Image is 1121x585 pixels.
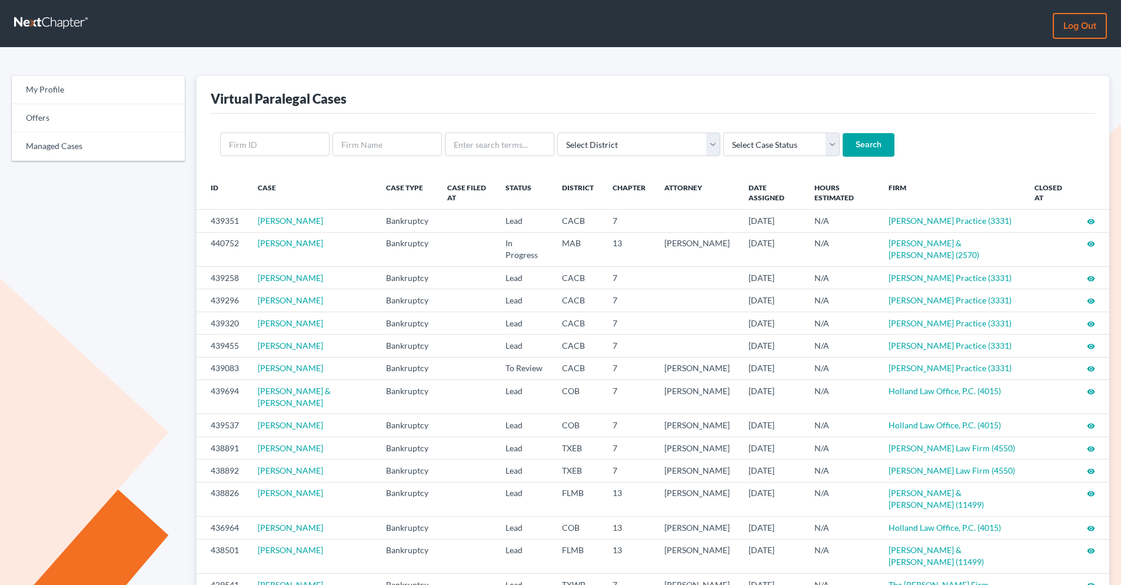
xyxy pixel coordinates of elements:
td: Lead [496,267,553,289]
td: 439537 [197,414,248,437]
td: 7 [603,414,655,437]
a: [PERSON_NAME] [258,488,323,498]
td: 439320 [197,312,248,334]
td: 438826 [197,482,248,516]
a: visibility [1087,523,1095,533]
input: Firm ID [220,133,330,156]
td: Bankruptcy [377,539,438,573]
i: visibility [1087,240,1095,248]
td: Lead [496,414,553,437]
a: [PERSON_NAME] [258,273,323,283]
a: visibility [1087,238,1095,248]
td: TXEB [553,437,603,459]
i: visibility [1087,467,1095,475]
td: [DATE] [739,380,805,414]
td: [DATE] [739,289,805,312]
td: Lead [496,335,553,357]
td: MAB [553,232,603,266]
a: [PERSON_NAME] [258,545,323,555]
th: Status [496,176,553,210]
th: Hours Estimated [805,176,879,210]
td: 438892 [197,460,248,482]
th: District [553,176,603,210]
td: To Review [496,357,553,379]
td: In Progress [496,232,553,266]
td: 13 [603,517,655,539]
input: Search [843,133,894,157]
i: visibility [1087,524,1095,533]
a: visibility [1087,465,1095,475]
td: Lead [496,380,553,414]
th: Case Type [377,176,438,210]
th: Chapter [603,176,655,210]
a: visibility [1087,341,1095,351]
i: visibility [1087,388,1095,396]
td: 13 [603,232,655,266]
td: [DATE] [739,539,805,573]
td: CACB [553,210,603,232]
td: 7 [603,210,655,232]
td: COB [553,517,603,539]
td: Lead [496,289,553,312]
td: CACB [553,335,603,357]
a: [PERSON_NAME] Practice (3331) [889,318,1012,328]
td: Lead [496,517,553,539]
td: Bankruptcy [377,482,438,516]
th: Attorney [655,176,739,210]
td: CACB [553,289,603,312]
td: N/A [805,335,879,357]
td: 439694 [197,380,248,414]
td: [PERSON_NAME] [655,380,739,414]
i: visibility [1087,217,1095,226]
i: visibility [1087,342,1095,351]
td: 7 [603,335,655,357]
a: [PERSON_NAME] [258,443,323,453]
td: N/A [805,437,879,459]
td: Lead [496,539,553,573]
a: visibility [1087,216,1095,226]
td: [DATE] [739,482,805,516]
td: [PERSON_NAME] [655,232,739,266]
td: 440752 [197,232,248,266]
td: [DATE] [739,414,805,437]
td: [DATE] [739,437,805,459]
td: 438501 [197,539,248,573]
a: [PERSON_NAME] [258,465,323,475]
th: Closed at [1025,176,1077,210]
a: [PERSON_NAME] [258,295,323,305]
td: N/A [805,482,879,516]
i: visibility [1087,275,1095,283]
td: Bankruptcy [377,267,438,289]
td: Bankruptcy [377,210,438,232]
a: visibility [1087,420,1095,430]
td: 439083 [197,357,248,379]
i: visibility [1087,445,1095,453]
td: 13 [603,482,655,516]
td: [DATE] [739,335,805,357]
a: Holland Law Office, P.C. (4015) [889,386,1001,396]
td: 439296 [197,289,248,312]
a: [PERSON_NAME] [258,318,323,328]
td: Lead [496,437,553,459]
td: Bankruptcy [377,414,438,437]
td: [DATE] [739,517,805,539]
a: [PERSON_NAME] [258,363,323,373]
td: Lead [496,460,553,482]
th: Case [248,176,377,210]
a: visibility [1087,295,1095,305]
a: [PERSON_NAME] & [PERSON_NAME] (11499) [889,488,984,510]
td: CACB [553,267,603,289]
a: [PERSON_NAME] & [PERSON_NAME] (2570) [889,238,979,260]
td: 7 [603,267,655,289]
td: 439455 [197,335,248,357]
i: visibility [1087,297,1095,305]
td: [DATE] [739,357,805,379]
td: [DATE] [739,232,805,266]
a: visibility [1087,443,1095,453]
a: [PERSON_NAME] Law Firm (4550) [889,465,1015,475]
td: 7 [603,312,655,334]
td: N/A [805,267,879,289]
td: [DATE] [739,267,805,289]
td: 7 [603,357,655,379]
td: [PERSON_NAME] [655,414,739,437]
